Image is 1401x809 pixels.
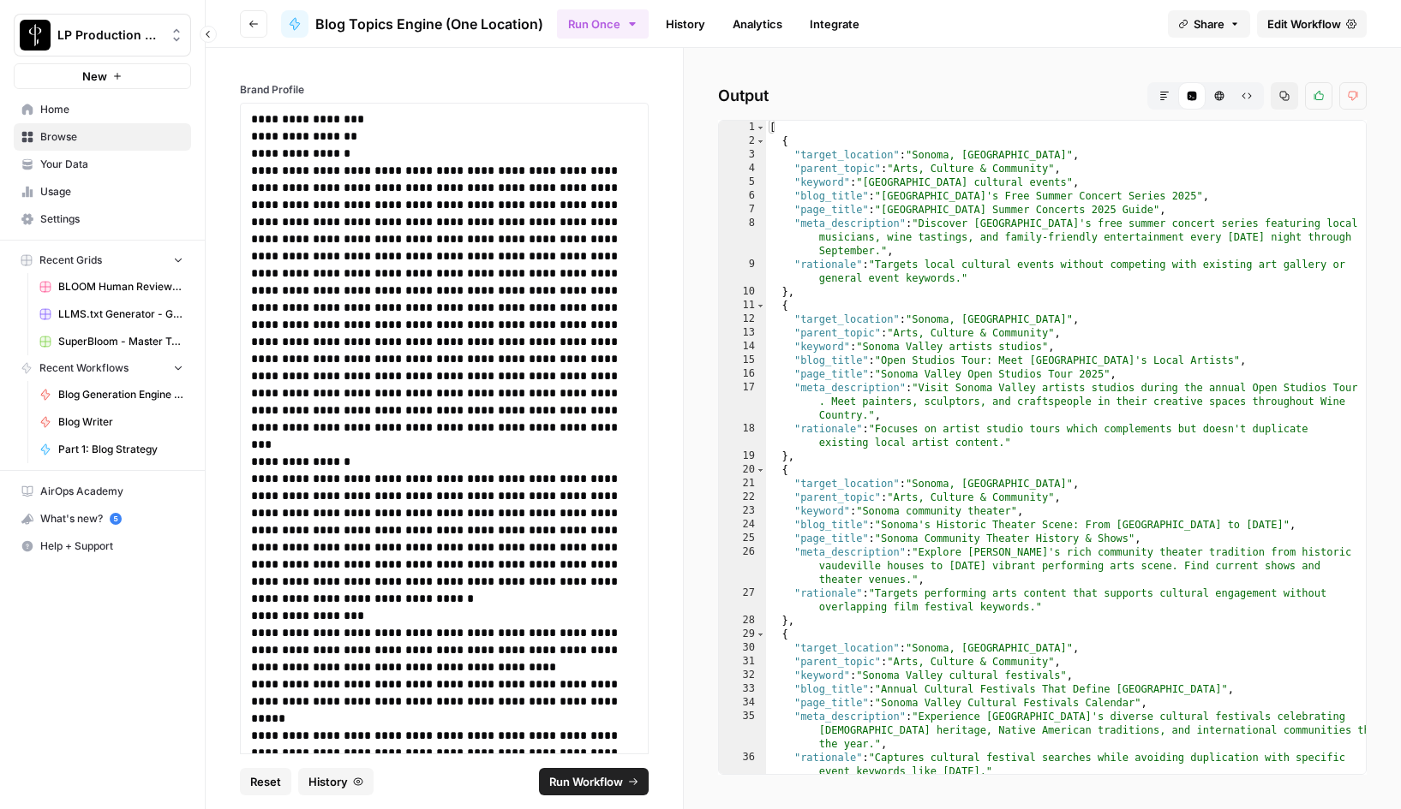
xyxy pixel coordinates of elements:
span: Toggle code folding, rows 1 through 902 [756,121,765,134]
button: Recent Grids [14,247,191,273]
span: Usage [40,184,183,199]
a: Blog Writer [32,408,191,436]
span: Help + Support [40,538,183,554]
span: Browse [40,129,183,145]
div: 32 [719,669,766,682]
div: 9 [719,258,766,285]
div: 33 [719,682,766,696]
div: 18 [719,422,766,449]
span: Toggle code folding, rows 11 through 19 [756,299,765,312]
div: 36 [719,751,766,778]
div: What's new? [15,506,190,532]
span: Recent Workflows [39,360,129,376]
label: Brand Profile [240,82,649,98]
div: 19 [719,449,766,463]
span: Settings [40,211,183,227]
div: 35 [719,710,766,751]
span: Blog Writer [58,414,183,430]
a: Your Data [14,151,191,178]
div: 2 [719,134,766,148]
div: 29 [719,628,766,641]
div: 30 [719,641,766,655]
span: SuperBloom - Master Topic List [58,334,183,349]
div: 15 [719,354,766,367]
div: 1 [719,121,766,134]
div: 7 [719,203,766,217]
button: What's new? 5 [14,505,191,532]
span: Part 1: Blog Strategy [58,442,183,457]
a: Part 1: Blog Strategy [32,436,191,463]
a: AirOps Academy [14,478,191,505]
div: 24 [719,518,766,532]
div: 21 [719,477,766,491]
img: LP Production Workloads Logo [20,20,51,51]
div: 4 [719,162,766,175]
span: New [82,68,107,85]
div: 3 [719,148,766,162]
span: Toggle code folding, rows 20 through 28 [756,463,765,477]
text: 5 [113,515,117,523]
span: Your Data [40,157,183,172]
a: Integrate [799,10,870,38]
button: Share [1168,10,1250,38]
div: 8 [719,217,766,258]
div: 17 [719,381,766,422]
div: 31 [719,655,766,669]
span: LLMS.txt Generator - Grid [58,306,183,322]
a: Edit Workflow [1257,10,1367,38]
button: Recent Workflows [14,355,191,381]
a: BLOOM Human Review (ver2) [32,273,191,300]
a: Settings [14,205,191,233]
div: 20 [719,463,766,477]
a: 5 [110,513,122,525]
div: 22 [719,491,766,504]
button: History [298,768,374,795]
button: Run Workflow [539,768,649,795]
h2: Output [718,82,1367,110]
span: BLOOM Human Review (ver2) [58,279,183,294]
div: 6 [719,189,766,203]
a: Blog Topics Engine (One Location) [281,10,543,38]
a: History [656,10,715,38]
a: Analytics [722,10,793,38]
a: LLMS.txt Generator - Grid [32,300,191,328]
span: Recent Grids [39,253,102,268]
a: Blog Generation Engine (Writer + Fact Checker) [32,381,191,408]
button: Workspace: LP Production Workloads [14,14,191,57]
a: Browse [14,123,191,151]
div: 5 [719,175,766,189]
div: 11 [719,299,766,312]
div: 14 [719,340,766,354]
a: Usage [14,178,191,205]
div: 34 [719,696,766,710]
span: Reset [250,773,281,790]
span: Run Workflow [549,773,623,790]
span: Toggle code folding, rows 29 through 37 [756,628,765,641]
button: New [14,63,191,89]
div: 26 [719,545,766,586]
button: Help + Support [14,532,191,560]
a: Home [14,96,191,123]
div: 12 [719,312,766,326]
div: 23 [719,504,766,518]
div: 28 [719,614,766,628]
div: 10 [719,285,766,299]
span: Blog Topics Engine (One Location) [315,14,543,34]
span: Blog Generation Engine (Writer + Fact Checker) [58,387,183,402]
span: Home [40,102,183,117]
div: 25 [719,532,766,545]
div: 27 [719,586,766,614]
span: LP Production Workloads [57,27,161,44]
span: Share [1194,15,1224,33]
span: History [308,773,348,790]
button: Reset [240,768,291,795]
span: Edit Workflow [1267,15,1341,33]
span: AirOps Academy [40,484,183,499]
span: Toggle code folding, rows 2 through 10 [756,134,765,148]
a: SuperBloom - Master Topic List [32,328,191,355]
div: 13 [719,326,766,340]
button: Run Once [557,9,649,39]
div: 16 [719,367,766,381]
